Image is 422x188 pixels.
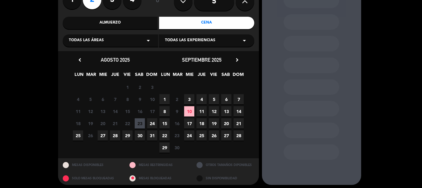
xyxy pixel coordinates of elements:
[73,94,83,104] span: 4
[234,118,244,129] span: 21
[122,106,133,116] span: 15
[77,57,83,63] i: chevron_left
[184,106,194,116] span: 10
[160,71,171,81] span: LUN
[122,82,133,92] span: 1
[98,94,108,104] span: 6
[172,130,182,141] span: 23
[241,37,248,44] i: arrow_drop_down
[221,94,231,104] span: 6
[73,130,83,141] span: 25
[196,71,207,81] span: JUE
[196,106,207,116] span: 11
[125,158,192,172] div: MESAS RESTRINGIDAS
[101,57,130,63] span: agosto 2025
[184,94,194,104] span: 3
[233,71,243,81] span: DOM
[234,57,240,63] i: chevron_right
[209,118,219,129] span: 19
[125,172,192,185] div: MESAS BLOQUEADAS
[172,142,182,153] span: 30
[147,82,157,92] span: 3
[147,130,157,141] span: 31
[209,130,219,141] span: 26
[192,172,259,185] div: SIN DISPONIBILIDAD
[172,106,182,116] span: 9
[110,118,120,129] span: 21
[234,94,244,104] span: 7
[147,118,157,129] span: 24
[159,17,254,29] div: Cena
[159,118,170,129] span: 15
[85,106,95,116] span: 12
[73,118,83,129] span: 18
[196,94,207,104] span: 4
[98,106,108,116] span: 13
[234,106,244,116] span: 14
[135,106,145,116] span: 16
[98,130,108,141] span: 27
[184,118,194,129] span: 17
[122,71,132,81] span: VIE
[74,71,84,81] span: LUN
[182,57,222,63] span: septiembre 2025
[122,118,133,129] span: 22
[172,71,183,81] span: MAR
[58,158,125,172] div: MESAS DISPONIBLES
[209,94,219,104] span: 5
[147,94,157,104] span: 10
[192,158,259,172] div: OTROS TAMAÑOS DIPONIBLES
[146,71,156,81] span: DOM
[159,94,170,104] span: 1
[135,82,145,92] span: 2
[110,94,120,104] span: 7
[159,106,170,116] span: 8
[159,130,170,141] span: 22
[172,118,182,129] span: 16
[122,94,133,104] span: 8
[110,130,120,141] span: 28
[159,142,170,153] span: 29
[98,118,108,129] span: 20
[58,172,125,185] div: SOLO MESAS BLOQUEADAS
[172,94,182,104] span: 2
[85,130,95,141] span: 26
[110,106,120,116] span: 14
[147,106,157,116] span: 17
[221,118,231,129] span: 20
[86,71,96,81] span: MAR
[209,71,219,81] span: VIE
[221,130,231,141] span: 27
[196,118,207,129] span: 18
[135,118,145,129] span: 23
[122,130,133,141] span: 29
[63,17,158,29] div: Almuerzo
[145,37,152,44] i: arrow_drop_down
[135,94,145,104] span: 9
[234,130,244,141] span: 28
[134,71,144,81] span: SAB
[135,130,145,141] span: 30
[73,106,83,116] span: 11
[209,106,219,116] span: 12
[110,71,120,81] span: JUE
[221,106,231,116] span: 13
[85,118,95,129] span: 19
[196,130,207,141] span: 25
[221,71,231,81] span: SAB
[85,94,95,104] span: 5
[165,37,215,44] span: Todas las experiencias
[184,130,194,141] span: 24
[184,71,195,81] span: MIE
[98,71,108,81] span: MIE
[69,37,104,44] span: Todas las áreas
